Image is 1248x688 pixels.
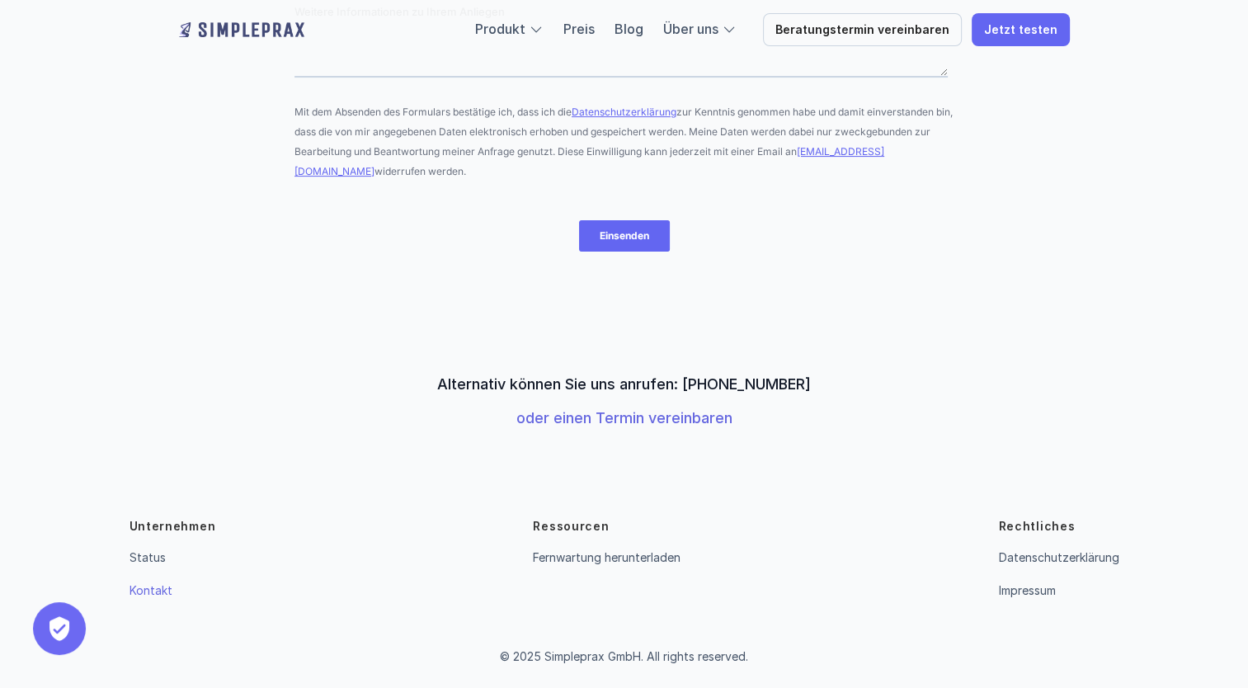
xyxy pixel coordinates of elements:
[130,550,166,564] a: Status
[775,23,949,37] p: Beratungstermin vereinbaren
[330,2,386,15] span: Nachname
[972,13,1070,46] a: Jetzt testen
[437,375,811,393] p: Alternativ können Sie uns anrufen: [PHONE_NUMBER]
[475,21,525,37] a: Produkt
[998,583,1055,597] a: Impressum
[998,550,1118,564] a: Datenschutzerklärung
[516,409,732,426] a: oder einen Termin vereinbaren
[533,550,681,564] a: Fernwartung herunterladen
[998,518,1075,535] p: Rechtliches
[500,650,748,664] p: © 2025 Simpleprax GmbH. All rights reserved.
[130,518,216,535] p: Unternehmen
[984,23,1057,37] p: Jetzt testen
[330,69,362,82] span: E-Mail
[277,238,382,250] a: Datenschutzerklärung
[663,21,718,37] a: Über uns
[563,21,595,37] a: Preis
[533,518,609,535] p: Ressourcen
[615,21,643,37] a: Blog
[130,583,172,597] a: Kontakt
[285,352,375,384] input: Einsenden
[763,13,962,46] a: Beratungstermin vereinbaren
